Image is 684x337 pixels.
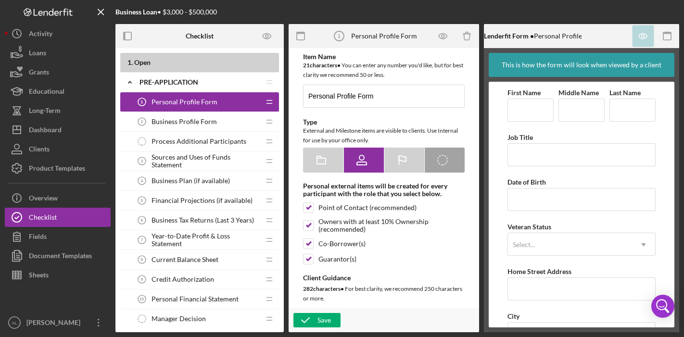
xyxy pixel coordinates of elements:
[115,8,157,16] b: Business Loan
[5,24,111,43] button: Activity
[513,241,535,249] div: Select...
[141,218,143,223] tspan: 6
[5,188,111,208] button: Overview
[484,32,582,40] div: Personal Profile
[29,62,49,84] div: Grants
[29,246,92,268] div: Document Templates
[5,120,111,139] button: Dashboard
[5,82,111,101] button: Educational
[141,237,143,242] tspan: 7
[152,295,239,303] span: Personal Financial Statement
[609,88,641,97] label: Last Name
[502,53,661,77] div: This is how the form will look when viewed by a client
[507,178,546,186] label: Date of Birth
[115,8,217,16] div: • $3,000 - $500,000
[139,78,260,86] div: Pre-Application
[507,133,533,141] label: Job Title
[317,313,331,327] div: Save
[152,137,246,145] span: Process Additional Participants
[651,295,674,318] div: Open Intercom Messenger
[29,24,52,46] div: Activity
[12,320,17,325] text: AL
[303,62,341,69] b: 21 character s •
[337,33,340,39] tspan: 1
[507,312,519,320] label: City
[152,153,260,169] span: Sources and Uses of Funds Statement
[141,277,143,282] tspan: 9
[141,198,143,203] tspan: 5
[134,58,151,66] span: Open
[5,265,111,285] button: Sheets
[303,118,465,126] div: Type
[5,227,111,246] button: Fields
[186,32,214,40] b: Checklist
[558,88,599,97] label: Middle Name
[152,118,217,125] span: Business Profile Form
[29,188,58,210] div: Overview
[5,246,111,265] button: Document Templates
[5,139,111,159] button: Clients
[139,297,144,301] tspan: 10
[303,285,344,292] b: 282 character s •
[507,267,571,275] label: Home Street Address
[141,178,143,183] tspan: 4
[29,227,47,249] div: Fields
[152,232,260,248] span: Year-to-Date Profit & Loss Statement
[152,177,230,185] span: Business Plan (if available)
[5,62,111,82] button: Grants
[5,159,111,178] button: Product Templates
[303,53,465,61] div: Item Name
[484,32,534,40] b: Lenderfit Form •
[351,32,417,40] div: Personal Profile Form
[5,43,111,62] button: Loans
[5,101,111,120] button: Long-Term
[152,315,206,323] span: Manager Decision
[5,313,111,332] button: AL[PERSON_NAME]
[29,139,50,161] div: Clients
[29,265,49,287] div: Sheets
[303,182,465,198] div: Personal external items will be created for every participant with the role that you select below.
[318,218,465,233] div: Owners with at least 10% Ownership (recommended)
[141,159,143,163] tspan: 3
[318,255,356,263] div: Guarantor(s)
[318,240,366,248] div: Co-Borrower(s)
[29,82,64,103] div: Educational
[303,126,465,145] div: External and Milestone items are visible to clients. Use Internal for use by your office only.
[29,159,85,180] div: Product Templates
[141,257,143,262] tspan: 8
[256,25,278,47] button: Preview as
[5,208,111,227] button: Checklist
[29,43,46,65] div: Loans
[152,216,254,224] span: Business Tax Returns (Last 3 Years)
[141,119,143,124] tspan: 2
[152,98,217,106] span: Personal Profile Form
[29,208,57,229] div: Checklist
[127,58,133,66] span: 1 .
[293,313,341,327] button: Save
[303,61,465,80] div: You can enter any number you'd like, but for best clarity we recommend 50 or less.
[303,284,465,303] div: For best clarity, we recommend 250 characters or more.
[152,256,218,263] span: Current Balance Sheet
[141,100,143,104] tspan: 1
[24,313,87,335] div: [PERSON_NAME]
[29,120,62,142] div: Dashboard
[318,204,417,212] div: Point of Contact (recommended)
[303,274,465,282] div: Client Guidance
[507,88,541,97] label: First Name
[152,197,253,204] span: Financial Projections (if available)
[29,101,61,123] div: Long-Term
[152,275,214,283] span: Credit Authorization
